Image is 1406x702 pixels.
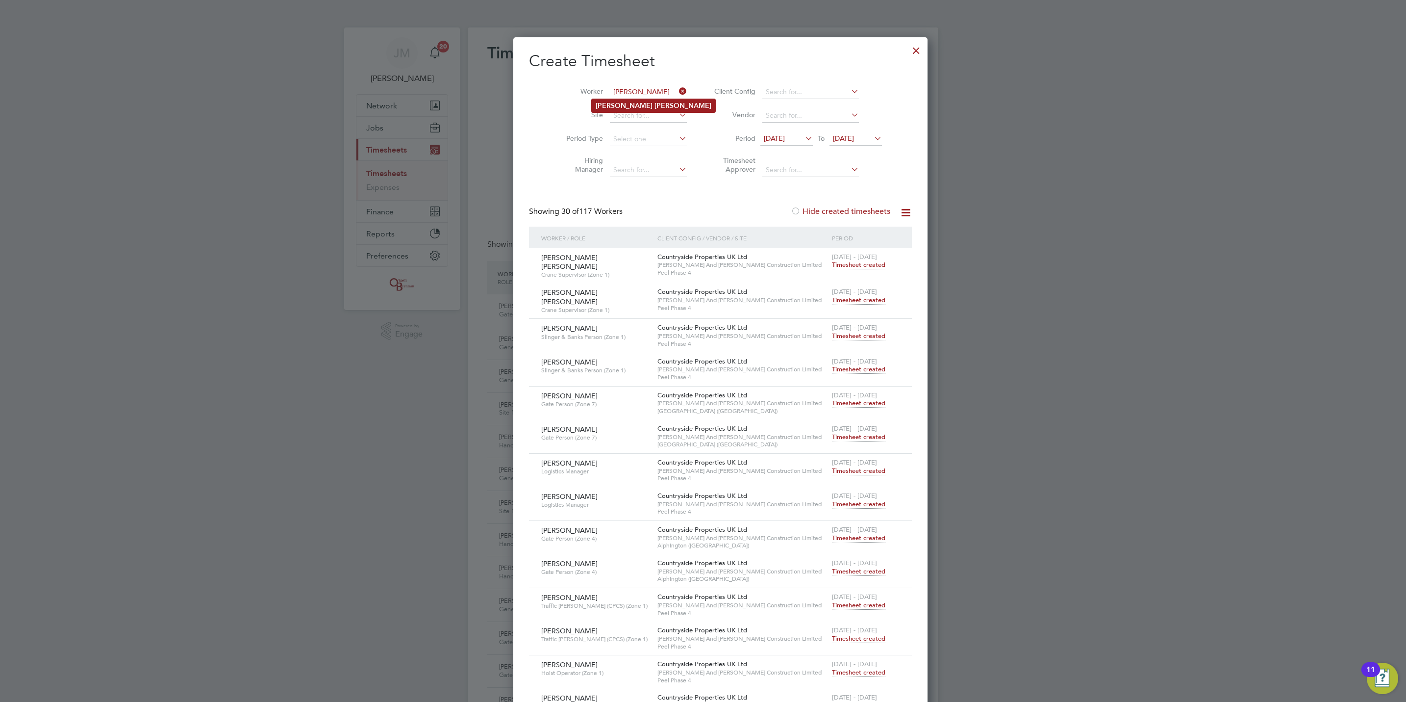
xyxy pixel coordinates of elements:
[832,433,885,442] span: Timesheet created
[832,260,885,269] span: Timesheet created
[1367,663,1398,694] button: Open Resource Center, 11 new notifications
[833,134,854,143] span: [DATE]
[832,567,885,576] span: Timesheet created
[832,693,877,702] span: [DATE] - [DATE]
[832,467,885,475] span: Timesheet created
[657,601,827,609] span: [PERSON_NAME] And [PERSON_NAME] Construction Limited
[541,568,650,576] span: Gate Person (Zone 4)
[791,207,890,216] label: Hide created timesheets
[657,365,827,373] span: [PERSON_NAME] And [PERSON_NAME] Construction Limited
[832,424,877,433] span: [DATE] - [DATE]
[541,626,598,635] span: [PERSON_NAME]
[657,559,747,567] span: Countryside Properties UK Ltd
[657,340,827,348] span: Peel Phase 4
[559,110,603,119] label: Site
[541,635,650,643] span: Traffic [PERSON_NAME] (CPCS) (Zone 1)
[711,87,755,96] label: Client Config
[541,459,598,468] span: [PERSON_NAME]
[529,51,912,72] h2: Create Timesheet
[832,365,885,374] span: Timesheet created
[832,287,877,296] span: [DATE] - [DATE]
[832,458,877,467] span: [DATE] - [DATE]
[657,660,747,668] span: Countryside Properties UK Ltd
[541,333,650,341] span: Slinger & Banks Person (Zone 1)
[657,458,747,467] span: Countryside Properties UK Ltd
[657,424,747,433] span: Countryside Properties UK Ltd
[657,357,747,365] span: Countryside Properties UK Ltd
[832,634,885,643] span: Timesheet created
[541,400,650,408] span: Gate Person (Zone 7)
[832,525,877,534] span: [DATE] - [DATE]
[541,660,598,669] span: [PERSON_NAME]
[559,87,603,96] label: Worker
[657,676,827,684] span: Peel Phase 4
[657,373,827,381] span: Peel Phase 4
[762,163,859,177] input: Search for...
[541,324,598,333] span: [PERSON_NAME]
[832,391,877,399] span: [DATE] - [DATE]
[657,407,827,415] span: [GEOGRAPHIC_DATA] ([GEOGRAPHIC_DATA])
[610,132,687,146] input: Select one
[832,593,877,601] span: [DATE] - [DATE]
[832,500,885,509] span: Timesheet created
[657,669,827,676] span: [PERSON_NAME] And [PERSON_NAME] Construction Limited
[610,85,687,99] input: Search for...
[657,296,827,304] span: [PERSON_NAME] And [PERSON_NAME] Construction Limited
[541,602,650,610] span: Traffic [PERSON_NAME] (CPCS) (Zone 1)
[541,425,598,434] span: [PERSON_NAME]
[541,501,650,509] span: Logistics Manager
[541,391,598,400] span: [PERSON_NAME]
[657,332,827,340] span: [PERSON_NAME] And [PERSON_NAME] Construction Limited
[541,468,650,475] span: Logistics Manager
[832,601,885,610] span: Timesheet created
[657,525,747,534] span: Countryside Properties UK Ltd
[829,227,902,249] div: Period
[832,626,877,634] span: [DATE] - [DATE]
[610,163,687,177] input: Search for...
[654,102,711,110] b: [PERSON_NAME]
[832,323,877,332] span: [DATE] - [DATE]
[657,542,827,549] span: Alphington ([GEOGRAPHIC_DATA])
[832,332,885,340] span: Timesheet created
[657,261,827,269] span: [PERSON_NAME] And [PERSON_NAME] Construction Limited
[657,534,827,542] span: [PERSON_NAME] And [PERSON_NAME] Construction Limited
[832,296,885,305] span: Timesheet created
[657,391,747,399] span: Countryside Properties UK Ltd
[657,433,827,441] span: [PERSON_NAME] And [PERSON_NAME] Construction Limited
[559,134,603,143] label: Period Type
[657,575,827,583] span: Alphington ([GEOGRAPHIC_DATA])
[832,399,885,408] span: Timesheet created
[529,207,625,217] div: Showing
[561,207,579,216] span: 30 of
[657,304,827,312] span: Peel Phase 4
[541,669,650,677] span: Hoist Operator (Zone 1)
[815,132,828,145] span: To
[541,526,598,535] span: [PERSON_NAME]
[657,492,747,500] span: Countryside Properties UK Ltd
[657,253,747,261] span: Countryside Properties UK Ltd
[561,207,623,216] span: 117 Workers
[657,399,827,407] span: [PERSON_NAME] And [PERSON_NAME] Construction Limited
[657,568,827,575] span: [PERSON_NAME] And [PERSON_NAME] Construction Limited
[541,593,598,602] span: [PERSON_NAME]
[762,109,859,123] input: Search for...
[711,134,755,143] label: Period
[541,253,598,271] span: [PERSON_NAME] [PERSON_NAME]
[832,668,885,677] span: Timesheet created
[657,593,747,601] span: Countryside Properties UK Ltd
[762,85,859,99] input: Search for...
[657,323,747,332] span: Countryside Properties UK Ltd
[539,227,655,249] div: Worker / Role
[541,306,650,314] span: Crane Supervisor (Zone 1)
[541,288,598,306] span: [PERSON_NAME] [PERSON_NAME]
[657,693,747,702] span: Countryside Properties UK Ltd
[541,535,650,543] span: Gate Person (Zone 4)
[541,358,598,366] span: [PERSON_NAME]
[657,635,827,643] span: [PERSON_NAME] And [PERSON_NAME] Construction Limited
[832,660,877,668] span: [DATE] - [DATE]
[657,441,827,448] span: [GEOGRAPHIC_DATA] ([GEOGRAPHIC_DATA])
[655,227,829,249] div: Client Config / Vendor / Site
[657,474,827,482] span: Peel Phase 4
[764,134,785,143] span: [DATE]
[657,500,827,508] span: [PERSON_NAME] And [PERSON_NAME] Construction Limited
